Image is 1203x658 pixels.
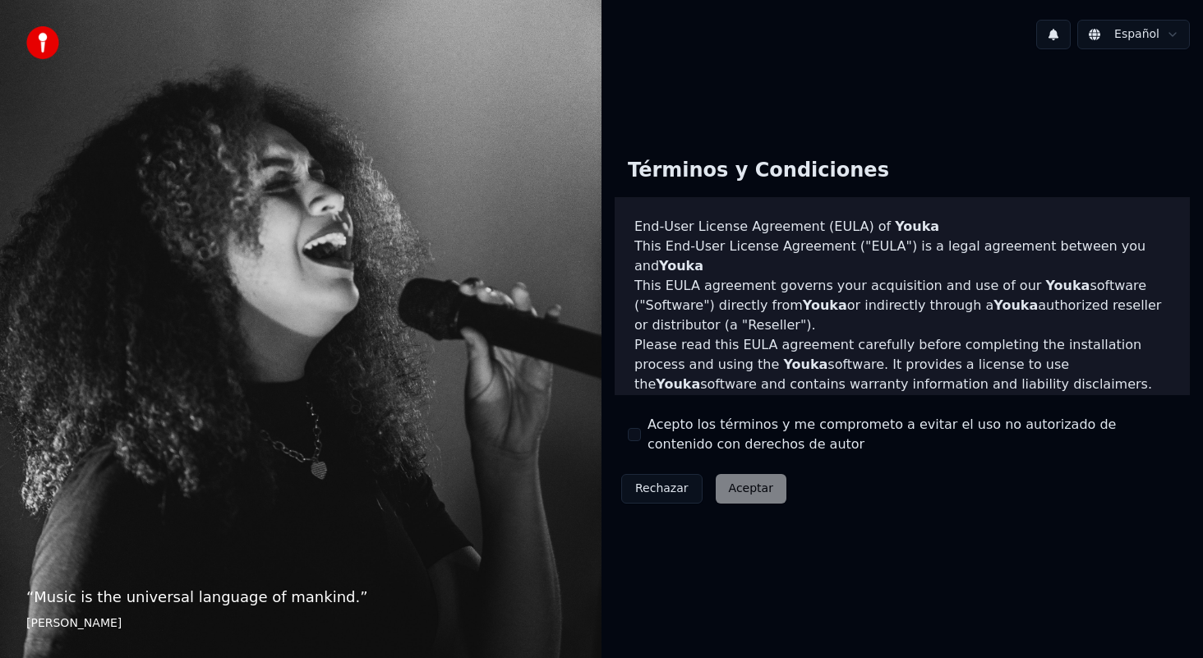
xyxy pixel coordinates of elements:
[803,297,847,313] span: Youka
[26,26,59,59] img: youka
[634,217,1170,237] h3: End-User License Agreement (EULA) of
[634,237,1170,276] p: This End-User License Agreement ("EULA") is a legal agreement between you and
[993,297,1038,313] span: Youka
[621,474,703,504] button: Rechazar
[895,219,939,234] span: Youka
[634,335,1170,394] p: Please read this EULA agreement carefully before completing the installation process and using th...
[615,145,902,197] div: Términos y Condiciones
[656,376,700,392] span: Youka
[634,394,1170,473] p: If you register for a free trial of the software, this EULA agreement will also govern that trial...
[783,357,827,372] span: Youka
[648,415,1177,454] label: Acepto los términos y me comprometo a evitar el uso no autorizado de contenido con derechos de autor
[634,276,1170,335] p: This EULA agreement governs your acquisition and use of our software ("Software") directly from o...
[659,258,703,274] span: Youka
[26,586,575,609] p: “ Music is the universal language of mankind. ”
[26,615,575,632] footer: [PERSON_NAME]
[1045,278,1090,293] span: Youka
